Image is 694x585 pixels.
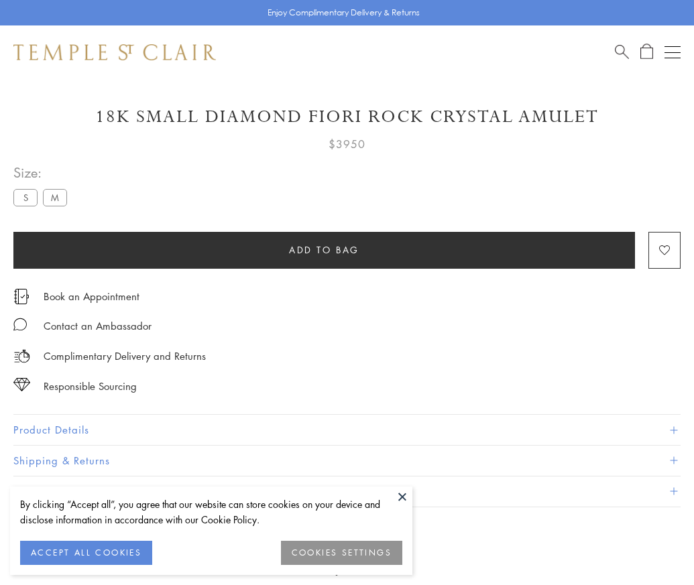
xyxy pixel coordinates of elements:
img: MessageIcon-01_2.svg [13,318,27,331]
span: Size: [13,161,72,184]
button: Open navigation [664,44,681,60]
img: icon_sourcing.svg [13,378,30,391]
label: M [43,189,67,206]
span: Add to bag [289,243,359,257]
div: Responsible Sourcing [44,378,137,395]
a: Search [615,44,629,60]
div: By clicking “Accept all”, you agree that our website can store cookies on your device and disclos... [20,497,402,527]
button: Shipping & Returns [13,446,681,476]
p: Enjoy Complimentary Delivery & Returns [268,6,420,19]
a: Book an Appointment [44,289,139,304]
span: $3950 [329,135,365,153]
button: Product Details [13,415,681,445]
img: Temple St. Clair [13,44,216,60]
button: COOKIES SETTINGS [281,541,402,565]
h1: 18K Small Diamond Fiori Rock Crystal Amulet [13,105,681,129]
a: Open Shopping Bag [640,44,653,60]
button: Gifting [13,476,681,507]
label: S [13,189,38,206]
button: ACCEPT ALL COOKIES [20,541,152,565]
img: icon_appointment.svg [13,289,30,304]
div: Contact an Ambassador [44,318,152,334]
img: icon_delivery.svg [13,348,30,365]
p: Complimentary Delivery and Returns [44,348,206,365]
button: Add to bag [13,232,635,269]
